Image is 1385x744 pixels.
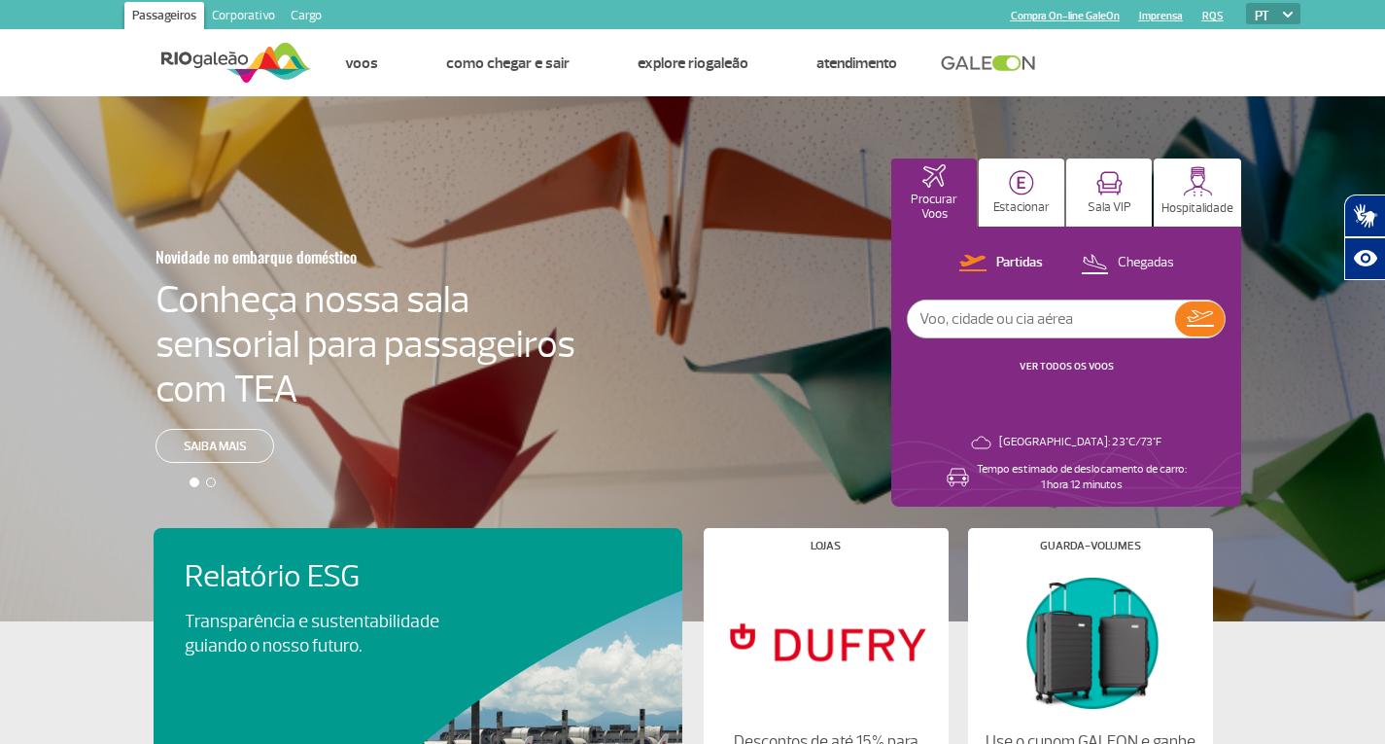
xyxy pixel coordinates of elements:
a: RQS [1202,10,1224,22]
p: Tempo estimado de deslocamento de carro: 1 hora 12 minutos [977,462,1187,493]
button: VER TODOS OS VOOS [1014,359,1120,374]
button: Chegadas [1075,251,1180,276]
img: vipRoom.svg [1096,171,1123,195]
button: Sala VIP [1066,159,1152,227]
button: Estacionar [979,159,1064,227]
a: Relatório ESGTransparência e sustentabilidade guiando o nosso futuro. [185,559,651,658]
a: Explore RIOgaleão [638,53,748,73]
img: airplaneHomeActive.svg [922,164,946,188]
img: Guarda-volumes [984,567,1195,717]
input: Voo, cidade ou cia aérea [908,301,1175,337]
button: Abrir recursos assistivos. [1344,237,1385,280]
p: Partidas [996,254,1043,272]
img: Lojas [719,567,931,717]
img: hospitality.svg [1183,166,1213,196]
a: Compra On-line GaleOn [1011,10,1120,22]
h4: Lojas [811,541,841,551]
a: VER TODOS OS VOOS [1020,360,1114,372]
h3: Novidade no embarque doméstico [156,236,480,277]
h4: Conheça nossa sala sensorial para passageiros com TEA [156,277,575,411]
button: Procurar Voos [891,159,977,227]
a: Voos [345,53,378,73]
a: Cargo [283,2,329,33]
a: Saiba mais [156,429,274,463]
h4: Relatório ESG [185,559,494,595]
p: Hospitalidade [1161,201,1233,216]
button: Abrir tradutor de língua de sinais. [1344,195,1385,237]
p: Chegadas [1118,254,1174,272]
p: Sala VIP [1088,200,1131,215]
img: carParkingHome.svg [1009,170,1034,195]
a: Corporativo [204,2,283,33]
p: [GEOGRAPHIC_DATA]: 23°C/73°F [999,435,1161,450]
h4: Guarda-volumes [1040,541,1141,551]
a: Passageiros [124,2,204,33]
p: Procurar Voos [901,193,967,222]
div: Plugin de acessibilidade da Hand Talk. [1344,195,1385,280]
a: Imprensa [1139,10,1183,22]
p: Estacionar [993,200,1050,215]
p: Transparência e sustentabilidade guiando o nosso futuro. [185,610,461,658]
a: Como chegar e sair [446,53,570,73]
button: Partidas [953,251,1049,276]
a: Atendimento [816,53,897,73]
button: Hospitalidade [1154,159,1241,227]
